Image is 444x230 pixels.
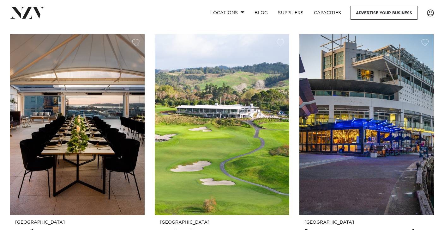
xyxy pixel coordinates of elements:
[205,6,249,20] a: Locations
[304,220,429,225] small: [GEOGRAPHIC_DATA]
[309,6,346,20] a: Capacities
[10,7,45,18] img: nzv-logo.png
[15,220,140,225] small: [GEOGRAPHIC_DATA]
[273,6,309,20] a: SUPPLIERS
[160,220,284,225] small: [GEOGRAPHIC_DATA]
[351,6,417,20] a: Advertise your business
[249,6,273,20] a: BLOG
